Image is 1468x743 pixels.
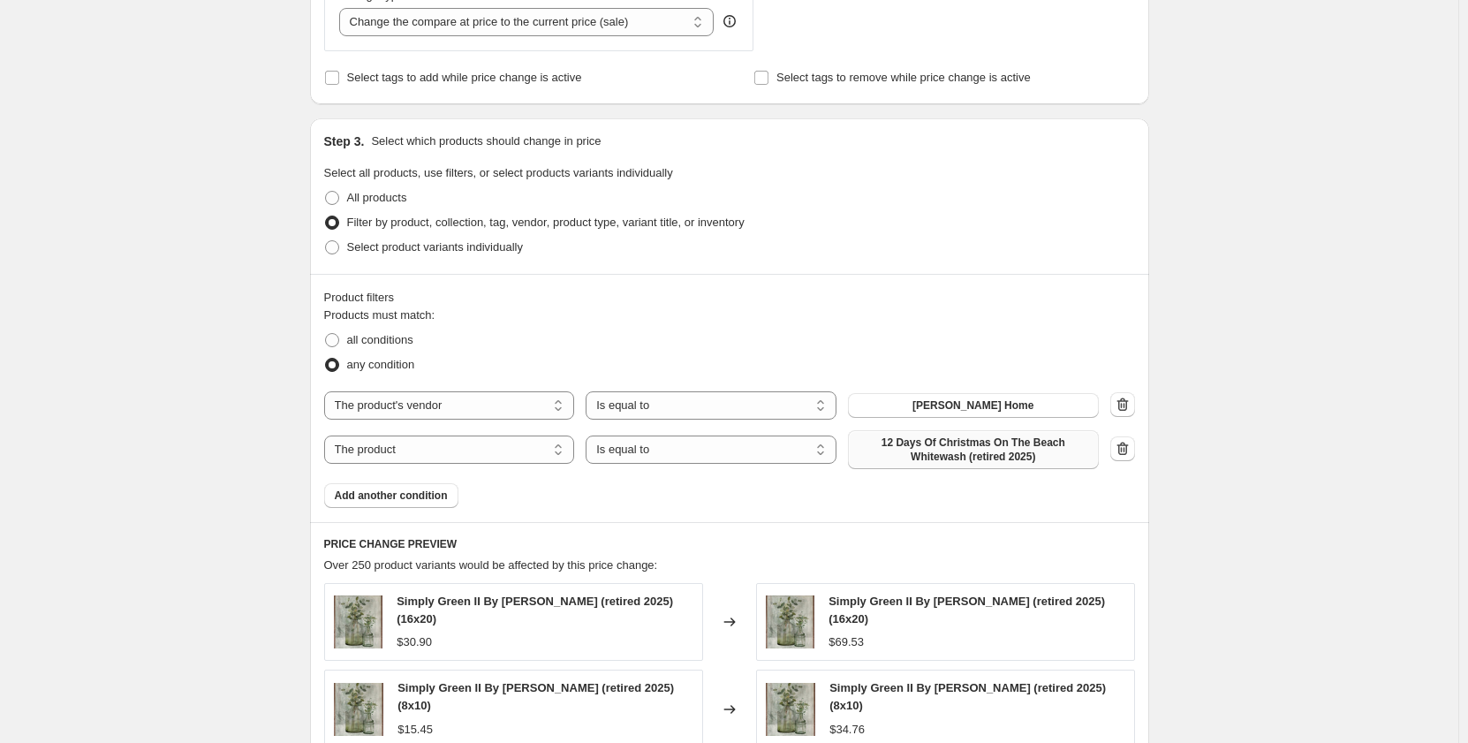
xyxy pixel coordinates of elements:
[848,393,1099,418] button: [PERSON_NAME] Home
[324,133,365,150] h2: Step 3.
[848,430,1099,469] button: 12 Days Of Christmas On The Beach Whitewash (retired 2025)
[721,12,738,30] div: help
[334,683,384,736] img: 16x20_-_Simply_Green_II_By_Carol_Robinson_-_4LSRXSG1620_471af648-09a9-469e-baad-17ae44d110c1_80x.jpg
[766,683,816,736] img: 16x20_-_Simply_Green_II_By_Carol_Robinson_-_4LSRXSG1620_471af648-09a9-469e-baad-17ae44d110c1_80x.jpg
[347,216,745,229] span: Filter by product, collection, tag, vendor, product type, variant title, or inventory
[766,595,815,648] img: 16x20_-_Simply_Green_II_By_Carol_Robinson_-_4LSRXSG1620_471af648-09a9-469e-baad-17ae44d110c1_80x.jpg
[324,289,1135,307] div: Product filters
[371,133,601,150] p: Select which products should change in price
[324,166,673,179] span: Select all products, use filters, or select products variants individually
[829,681,1106,712] span: Simply Green II By [PERSON_NAME] (retired 2025) (8x10)
[912,398,1033,413] span: [PERSON_NAME] Home
[324,558,658,572] span: Over 250 product variants would be affected by this price change:
[347,333,413,346] span: all conditions
[829,635,864,648] span: $69.53
[347,358,415,371] span: any condition
[324,537,1135,551] h6: PRICE CHANGE PREVIEW
[397,635,432,648] span: $30.90
[324,308,435,322] span: Products must match:
[829,723,865,736] span: $34.76
[335,489,448,503] span: Add another condition
[347,71,582,84] span: Select tags to add while price change is active
[397,723,433,736] span: $15.45
[829,595,1105,625] span: Simply Green II By [PERSON_NAME] (retired 2025) (16x20)
[334,595,383,648] img: 16x20_-_Simply_Green_II_By_Carol_Robinson_-_4LSRXSG1620_471af648-09a9-469e-baad-17ae44d110c1_80x.jpg
[324,483,458,508] button: Add another condition
[776,71,1031,84] span: Select tags to remove while price change is active
[347,240,523,254] span: Select product variants individually
[397,681,674,712] span: Simply Green II By [PERSON_NAME] (retired 2025) (8x10)
[397,595,673,625] span: Simply Green II By [PERSON_NAME] (retired 2025) (16x20)
[347,191,407,204] span: All products
[859,436,1088,464] span: 12 Days Of Christmas On The Beach Whitewash (retired 2025)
